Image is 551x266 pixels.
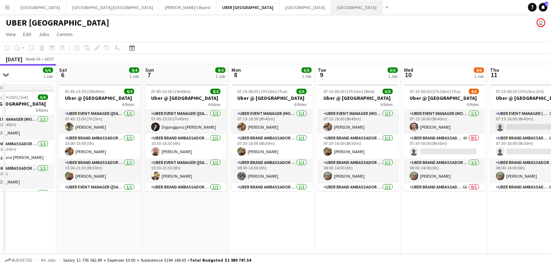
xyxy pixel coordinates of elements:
app-card-role: UBER Brand Ambassador ([PERSON_NAME])4A0/107:30-16:00 (8h30m) [404,134,485,159]
span: Mon [232,67,241,73]
span: 07:15-00:30 (17h15m) (Thu) [410,89,460,94]
span: 07:15-00:30 (17h15m) (Tue) [237,89,287,94]
span: 10 [403,71,413,79]
div: 1 Job [43,74,53,79]
span: 4/4 [124,89,134,94]
span: 11 [489,71,499,79]
button: [GEOGRAPHIC_DATA]/[GEOGRAPHIC_DATA] [66,0,159,14]
app-card-role: UBER Brand Ambassador ([DATE])1/110:30-16:30 (6h)[PERSON_NAME] [145,134,226,159]
span: Tue [318,67,326,73]
div: 1 Job [302,74,311,79]
div: Salary $1 795 562.89 + Expenses $0.00 + Subsistence $194 184.65 = [63,257,251,263]
h3: Uber @ [GEOGRAPHIC_DATA] [318,95,398,101]
span: 9 [317,71,326,79]
app-card-role: UBER Event Manager (Mon - Fri)1/107:15-16:00 (8h45m)[PERSON_NAME] [318,110,398,134]
span: 6 [58,71,67,79]
app-card-role: UBER Brand Ambassador ([PERSON_NAME])6A0/116:00-00:30 (8h30m) [404,183,485,208]
app-job-card: 07:15-00:30 (17h15m) (Thu)4/6Uber @ [GEOGRAPHIC_DATA]6 RolesUBER Event Manager (Mon - Fri)1/107:1... [404,84,485,191]
span: 4/6 [469,89,479,94]
span: Thu [490,67,499,73]
button: Budgeted [4,256,34,264]
button: [PERSON_NAME]'s Board [159,0,216,14]
span: 6 Roles [467,102,479,107]
div: [DATE] [6,56,22,63]
span: 6 Roles [380,102,393,107]
h3: Uber @ [GEOGRAPHIC_DATA] [145,95,226,101]
app-card-role: UBER Brand Ambassador ([PERSON_NAME])1/116:00-00:30 (8h30m) [232,183,312,208]
span: 07:15-00:30 (17h15m) (Fri) [496,89,544,94]
app-card-role: UBER Event Manager (Mon - Fri)1/107:15-16:00 (8h45m)[PERSON_NAME] [404,110,485,134]
span: 7 [144,71,154,79]
app-card-role: UBER Brand Ambassador ([PERSON_NAME])1/108:00-14:00 (6h)[PERSON_NAME] [404,159,485,183]
app-card-role: UBER Event Manager ([DATE])1/115:30-23:30 (8h)[PERSON_NAME] [145,159,226,183]
span: Comms [57,31,73,37]
app-job-card: 07:15-00:30 (17h15m) (Wed)6/6Uber @ [GEOGRAPHIC_DATA]6 RolesUBER Event Manager (Mon - Fri)1/107:1... [318,84,398,191]
button: [GEOGRAPHIC_DATA] [15,0,66,14]
app-card-role: UBER Event Manager ([DATE])1/107:45-15:30 (7h45m)Diganggana [PERSON_NAME] [145,110,226,134]
app-card-role: UBER Event Manager ([DATE])1/107:45-15:00 (7h15m)[PERSON_NAME] [59,110,140,134]
span: 4/4 [129,67,139,73]
span: 4/4 [210,89,220,94]
span: Sun [145,67,154,73]
app-user-avatar: Tennille Moore [537,18,545,27]
span: Budgeted [12,258,32,263]
app-card-role: UBER Brand Ambassador ([PERSON_NAME])1/107:30-16:00 (8h30m)[PERSON_NAME] [318,134,398,159]
a: Comms [54,30,76,39]
a: 4 [539,3,547,12]
span: 6/6 [296,89,307,94]
span: 6/6 [388,67,398,73]
app-card-role: UBER Brand Ambassador ([PERSON_NAME])1/116:00-00:30 (8h30m) [318,183,398,208]
app-card-role: UBER Brand Ambassador ([PERSON_NAME])1/107:30-16:00 (8h30m)[PERSON_NAME] [232,134,312,159]
button: UBER [GEOGRAPHIC_DATA] [216,0,279,14]
a: Jobs [36,30,52,39]
app-card-role: UBER Brand Ambassador ([DATE])1/115:00-23:30 (8h30m)[PERSON_NAME] [59,159,140,183]
app-job-card: 07:45-23:30 (15h45m)4/4Uber @ [GEOGRAPHIC_DATA]4 RolesUBER Event Manager ([DATE])1/107:45-15:30 (... [145,84,226,191]
h3: Uber @ [GEOGRAPHIC_DATA] [404,95,485,101]
a: View [3,30,19,39]
span: 4/6 [474,67,484,73]
span: 07:45-23:30 (15h45m) [65,89,105,94]
div: 1 Job [216,74,225,79]
span: 6 Roles [294,102,307,107]
button: [GEOGRAPHIC_DATA] [331,0,383,14]
span: 6/6 [43,67,53,73]
span: 4 Roles [122,102,134,107]
span: 6/6 [38,94,48,100]
span: 07:15-00:30 (17h15m) (Wed) [323,89,375,94]
span: 4/4 [215,67,225,73]
span: Sat [59,67,67,73]
span: Edit [23,31,31,37]
span: Total Budgeted $1 989 747.54 [190,257,251,263]
span: 6/6 [301,67,312,73]
app-card-role: UBER Brand Ambassador ([PERSON_NAME])1/108:00-14:00 (6h)[PERSON_NAME] [232,159,312,183]
span: 07:45-23:30 (15h45m) [151,89,191,94]
span: 6 Roles [36,107,48,113]
span: 6/6 [383,89,393,94]
a: Edit [20,30,34,39]
div: 1 Job [388,74,397,79]
div: 1 Job [474,74,484,79]
span: Wed [404,67,413,73]
span: View [6,31,16,37]
h1: UBER [GEOGRAPHIC_DATA] [6,17,109,28]
span: All jobs [40,257,57,263]
button: [GEOGRAPHIC_DATA] [279,0,331,14]
div: AEST [45,56,54,62]
app-card-role: UBER Brand Ambassador ([PERSON_NAME])1/108:00-14:00 (6h)[PERSON_NAME] [318,159,398,183]
span: Jobs [39,31,49,37]
span: 4 [545,2,548,6]
app-card-role: UBER Brand Ambassador ([DATE])1/110:00-15:00 (5h)[PERSON_NAME] [59,134,140,159]
div: 1 Job [129,74,139,79]
span: 8 [230,71,241,79]
app-card-role: UBER Event Manager (Mon - Fri)1/107:15-16:00 (8h45m)[PERSON_NAME] [232,110,312,134]
h3: Uber @ [GEOGRAPHIC_DATA] [59,95,140,101]
h3: Uber @ [GEOGRAPHIC_DATA] [232,95,312,101]
app-job-card: 07:15-00:30 (17h15m) (Tue)6/6Uber @ [GEOGRAPHIC_DATA]6 RolesUBER Event Manager (Mon - Fri)1/107:1... [232,84,312,191]
app-job-card: 07:45-23:30 (15h45m)4/4Uber @ [GEOGRAPHIC_DATA]4 RolesUBER Event Manager ([DATE])1/107:45-15:00 (... [59,84,140,191]
app-card-role: UBER Brand Ambassador ([DATE])1/116:30-21:30 (5h) [145,183,226,208]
